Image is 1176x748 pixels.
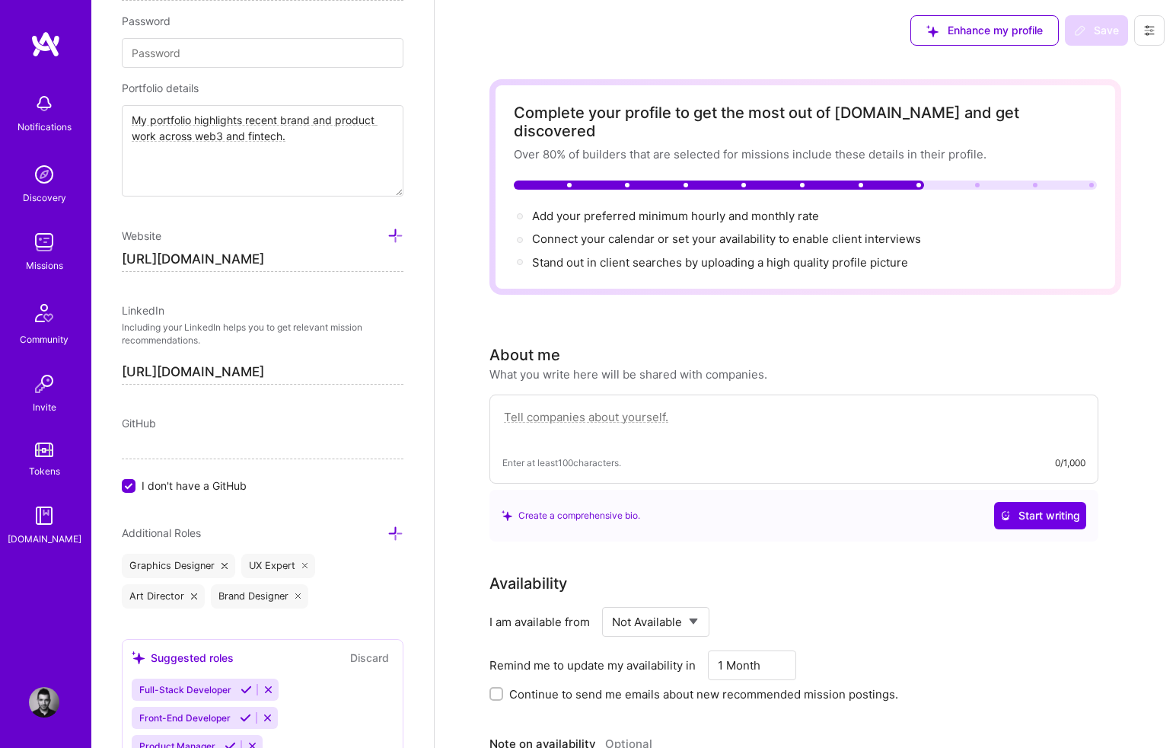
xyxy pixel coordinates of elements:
i: icon SuggestedTeams [132,651,145,664]
div: Availability [489,572,567,595]
img: Community [26,295,62,331]
span: GitHub [122,417,156,430]
span: Enhance my profile [926,23,1043,38]
div: Suggested roles [132,650,234,666]
i: icon Close [302,563,308,569]
div: UX Expert [241,554,316,578]
div: Over 80% of builders that are selected for missions include these details in their profile. [514,146,1097,162]
div: About me [489,344,560,366]
img: bell [29,88,59,119]
div: Complete your profile to get the most out of [DOMAIN_NAME] and get discovered [514,104,1097,140]
i: Reject [263,684,274,695]
div: Missions [26,257,63,273]
span: Add your preferred minimum hourly and monthly rate [532,209,819,223]
div: Create a comprehensive bio. [502,507,640,523]
button: Start writing [994,502,1086,529]
div: Tokens [29,463,60,479]
div: Community [20,331,69,347]
span: Enter at least 100 characters. [502,455,621,471]
div: Portfolio details [122,80,403,96]
button: Enhance my profile [910,15,1059,46]
i: Reject [262,712,273,724]
div: Stand out in client searches by uploading a high quality profile picture [532,254,908,270]
span: Front-End Developer [139,712,231,724]
div: Discovery [23,190,66,206]
i: icon SuggestedTeams [502,510,512,521]
div: Art Director [122,584,205,609]
span: I don't have a GitHub [142,478,247,494]
div: What you write here will be shared with companies. [489,366,767,382]
p: Including your LinkedIn helps you to get relevant mission recommendations. [122,321,403,347]
div: Notifications [18,119,72,135]
div: Remind me to update my availability in [489,657,696,673]
div: [DOMAIN_NAME] [8,531,81,547]
span: Full-Stack Developer [139,684,231,695]
div: Brand Designer [211,584,309,609]
div: Password [122,13,403,29]
img: tokens [35,443,53,457]
input: Password [122,38,403,68]
div: I am available from [489,614,590,630]
textarea: My portfolio highlights recent brand and product work across web3 and fintech. [122,105,403,197]
img: teamwork [29,227,59,257]
i: icon Close [191,593,197,599]
span: Additional Roles [122,526,201,539]
img: logo [30,30,61,58]
img: Invite [29,369,59,399]
span: Website [122,229,161,242]
a: User Avatar [25,687,63,718]
i: icon CrystalBallWhite [1000,510,1011,521]
button: Discard [346,649,394,666]
i: Accept [241,684,252,695]
img: User Avatar [29,687,59,718]
input: http://... [122,248,403,272]
div: Invite [33,399,56,415]
div: 0/1,000 [1055,455,1085,471]
span: LinkedIn [122,304,164,317]
i: Accept [240,712,251,724]
i: icon SuggestedTeams [926,25,939,37]
span: Start writing [1000,508,1080,523]
i: icon Close [295,593,301,599]
div: Graphics Designer [122,554,235,578]
img: guide book [29,500,59,531]
i: icon Close [221,563,228,569]
label: Continue to send me emails about new recommended mission postings. [509,686,898,702]
span: Connect your calendar or set your availability to enable client interviews [532,232,921,246]
img: discovery [29,159,59,190]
